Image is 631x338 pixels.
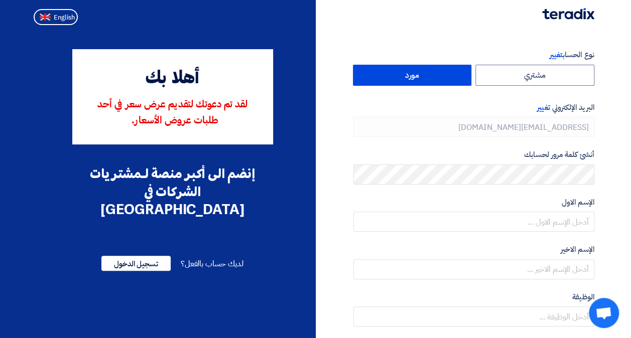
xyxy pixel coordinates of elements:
span: English [54,14,75,21]
label: مشتري [475,65,594,86]
label: مورد [353,65,472,86]
label: نوع الحساب [353,49,594,61]
label: أنشئ كلمة مرور لحسابك [353,149,594,160]
span: تغيير [549,49,562,60]
label: الإسم الاول [353,197,594,208]
span: تسجيل الدخول [101,256,171,271]
input: أدخل الوظيفة ... [353,306,594,326]
span: تغيير [537,102,550,113]
button: English [34,9,78,25]
input: أدخل بريد العمل الإلكتروني الخاص بك ... [353,117,594,137]
span: لديك حساب بالفعل؟ [181,258,243,270]
input: أدخل الإسم الاول ... [353,212,594,232]
div: إنضم الى أكبر منصة لـمشتريات الشركات في [GEOGRAPHIC_DATA] [72,164,273,219]
span: لقد تم دعوتك لتقديم عرض سعر في أحد طلبات عروض الأسعار. [97,100,247,126]
div: أهلا بك [86,65,259,92]
label: البريد الإلكتروني [353,102,594,113]
a: تسجيل الدخول [101,258,171,270]
img: en-US.png [40,14,51,21]
label: الوظيفة [353,291,594,303]
input: أدخل الإسم الاخير ... [353,259,594,279]
a: Open chat [589,298,619,328]
img: Teradix logo [542,8,594,20]
label: الإسم الاخير [353,244,594,255]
